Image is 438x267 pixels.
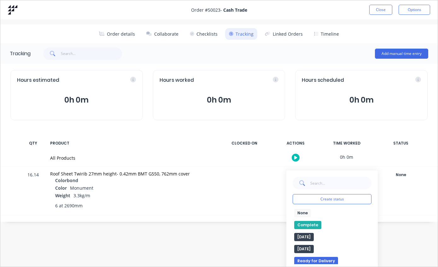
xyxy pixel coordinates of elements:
[310,177,371,189] input: Search...
[55,185,67,191] span: Color
[294,257,338,265] button: Ready for Delivery
[191,7,247,13] span: Order # 50023 -
[17,77,59,84] span: Hours estimated
[223,7,247,13] strong: Cash Trade
[46,137,217,150] div: PRODUCT
[323,137,370,150] div: TIME WORKED
[55,202,83,209] span: 6 at 2690mm
[10,50,31,57] div: Tracking
[293,194,371,204] button: Create status
[73,193,90,199] span: 3.3kg/m
[302,77,344,84] span: Hours scheduled
[261,28,307,40] button: Linked Orders
[8,5,17,15] img: Factory
[310,28,343,40] button: Timeline
[272,137,319,150] div: ACTIONS
[294,209,311,217] button: None
[17,94,136,106] button: 0h 0m
[55,192,70,199] span: Weight
[24,137,43,150] div: QTY
[378,170,424,179] button: None
[70,185,93,191] span: Monument
[143,28,182,40] button: Collaborate
[375,49,428,59] button: Add manual time entry
[221,137,268,150] div: CLOCKED ON
[160,77,194,84] span: Hours worked
[61,47,122,60] input: Search...
[95,28,139,40] button: Order details
[294,245,314,253] button: [DATE]
[399,5,430,15] button: Options
[294,221,321,229] button: Complete
[323,167,370,181] div: 0h 0m
[374,137,428,150] div: STATUS
[302,94,421,106] button: 0h 0m
[186,28,221,40] button: Checklists
[225,28,257,40] button: Tracking
[378,171,423,179] div: None
[24,168,43,215] div: 16.14
[294,233,314,241] button: [DATE]
[55,177,78,184] span: Colorbond
[50,170,213,177] div: Roof Sheet Twirib 27mm height- 0.42mm BMT G550, 762mm cover
[50,155,213,161] div: All Products
[160,94,279,106] button: 0h 0m
[323,150,370,164] div: 0h 0m
[369,5,392,15] button: Close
